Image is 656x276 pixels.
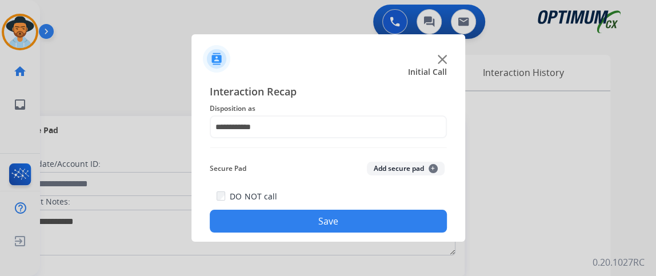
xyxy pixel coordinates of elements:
button: Save [210,210,447,233]
p: 0.20.1027RC [593,255,645,269]
span: Interaction Recap [210,83,447,102]
span: Disposition as [210,102,447,115]
span: + [429,164,438,173]
img: contact-recap-line.svg [210,147,447,148]
span: Secure Pad [210,162,246,175]
button: Add secure pad+ [367,162,445,175]
label: DO NOT call [230,191,277,202]
span: Initial Call [408,66,447,78]
img: contactIcon [203,45,230,73]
